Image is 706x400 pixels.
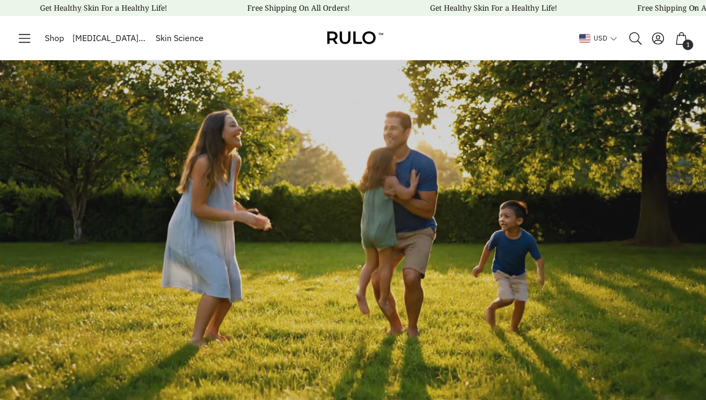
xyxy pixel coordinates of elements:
[579,34,607,43] span: USD
[627,31,642,46] div: Open search
[184,4,367,12] div: Announcement
[40,27,68,50] a: Shop
[72,31,147,45] span: [MEDICAL_DATA] Guide
[151,27,208,50] a: Skin Science
[674,31,689,46] a: 1
[321,26,385,50] img: Rulo™ Skin
[367,4,574,12] div: Announcement
[579,34,590,43] img: United States
[68,27,151,50] a: [MEDICAL_DATA] Guide
[45,31,64,45] span: Shop
[579,34,618,43] button: United StatesUSD
[17,27,32,50] a: Toggle menu
[156,31,204,45] span: Skin Science
[683,39,693,50] span: 1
